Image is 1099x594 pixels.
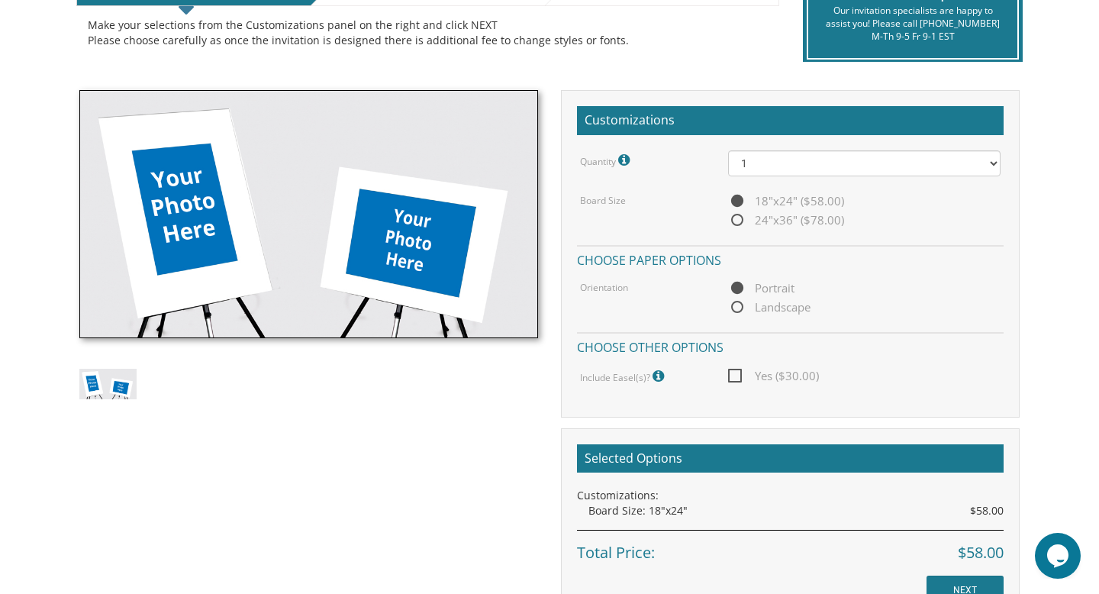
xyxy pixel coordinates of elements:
[577,488,1004,503] div: Customizations:
[580,366,668,386] label: Include Easel(s)?
[577,444,1004,473] h2: Selected Options
[728,279,794,298] span: Portrait
[577,106,1004,135] h2: Customizations
[820,4,1005,43] div: Our invitation specialists are happy to assist you! Please call [PHONE_NUMBER] M-Th 9-5 Fr 9-1 EST
[728,298,811,317] span: Landscape
[728,366,819,386] span: Yes ($30.00)
[958,542,1004,564] span: $58.00
[580,194,626,207] label: Board Size
[588,503,1004,518] div: Board Size: 18"x24"
[1035,533,1084,579] iframe: chat widget
[580,281,628,294] label: Orientation
[88,18,768,48] div: Make your selections from the Customizations panel on the right and click NEXT Please choose care...
[728,211,844,230] span: 24"x36" ($78.00)
[577,245,1004,272] h4: Choose paper options
[79,90,538,338] img: sign-in-board.jpg
[728,192,844,211] span: 18"x24" ($58.00)
[970,503,1004,518] span: $58.00
[577,530,1004,564] div: Total Price:
[577,332,1004,359] h4: Choose other options
[580,150,633,170] label: Quantity
[79,369,137,399] img: sign-in-board.jpg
